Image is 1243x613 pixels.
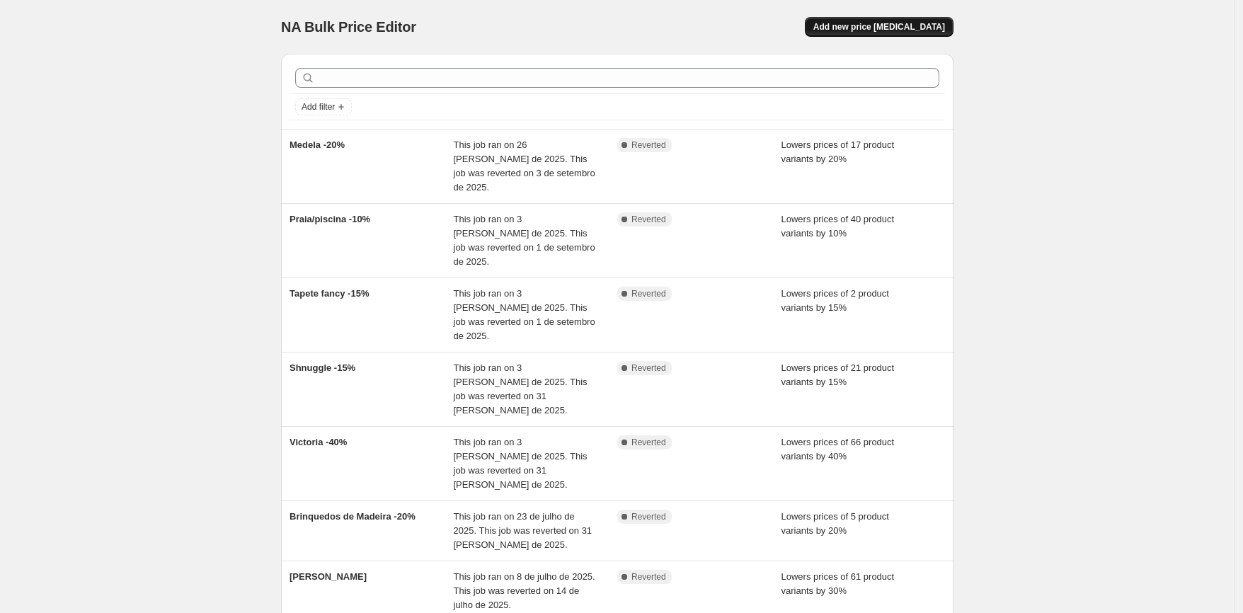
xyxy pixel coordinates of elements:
[454,511,592,550] span: This job ran on 23 de julho de 2025. This job was reverted on 31 [PERSON_NAME] de 2025.
[631,288,666,299] span: Reverted
[781,139,895,164] span: Lowers prices of 17 product variants by 20%
[781,214,895,239] span: Lowers prices of 40 product variants by 10%
[454,362,588,416] span: This job ran on 3 [PERSON_NAME] de 2025. This job was reverted on 31 [PERSON_NAME] de 2025.
[781,362,895,387] span: Lowers prices of 21 product variants by 15%
[290,511,416,522] span: Brinquedos de Madeira -20%
[454,437,588,490] span: This job ran on 3 [PERSON_NAME] de 2025. This job was reverted on 31 [PERSON_NAME] de 2025.
[631,437,666,448] span: Reverted
[805,17,953,37] button: Add new price [MEDICAL_DATA]
[290,214,370,224] span: Praia/piscina -10%
[290,437,347,447] span: Victoria -40%
[631,571,666,583] span: Reverted
[781,571,895,596] span: Lowers prices of 61 product variants by 30%
[781,437,895,462] span: Lowers prices of 66 product variants by 40%
[302,101,335,113] span: Add filter
[454,139,595,193] span: This job ran on 26 [PERSON_NAME] de 2025. This job was reverted on 3 de setembro de 2025.
[631,139,666,151] span: Reverted
[454,214,595,267] span: This job ran on 3 [PERSON_NAME] de 2025. This job was reverted on 1 de setembro de 2025.
[631,214,666,225] span: Reverted
[290,139,345,150] span: Medela -20%
[281,19,416,35] span: NA Bulk Price Editor
[454,288,595,341] span: This job ran on 3 [PERSON_NAME] de 2025. This job was reverted on 1 de setembro de 2025.
[290,571,367,582] span: [PERSON_NAME]
[290,362,355,373] span: Shnuggle -15%
[631,362,666,374] span: Reverted
[631,511,666,522] span: Reverted
[454,571,595,610] span: This job ran on 8 de julho de 2025. This job was reverted on 14 de julho de 2025.
[295,98,352,115] button: Add filter
[290,288,369,299] span: Tapete fancy -15%
[813,21,945,33] span: Add new price [MEDICAL_DATA]
[781,288,889,313] span: Lowers prices of 2 product variants by 15%
[781,511,889,536] span: Lowers prices of 5 product variants by 20%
